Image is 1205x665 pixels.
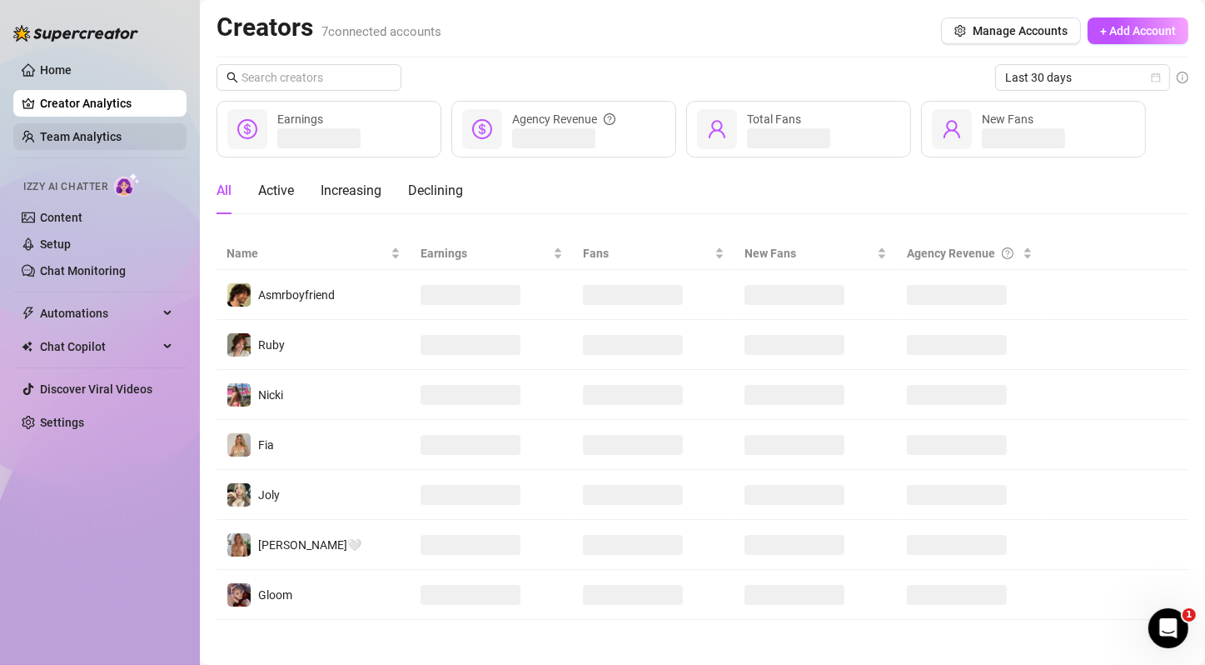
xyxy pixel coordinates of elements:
[227,333,251,357] img: Ruby
[1148,608,1188,648] iframe: Intercom live chat
[954,25,966,37] span: setting
[277,112,323,126] span: Earnings
[23,179,107,195] span: Izzy AI Chatter
[40,382,152,396] a: Discover Viral Videos
[40,264,126,277] a: Chat Monitoring
[604,110,615,128] span: question-circle
[40,416,84,429] a: Settings
[217,237,411,270] th: Name
[512,110,615,128] div: Agency Revenue
[258,181,294,201] div: Active
[1100,24,1176,37] span: + Add Account
[907,244,1019,262] div: Agency Revenue
[114,172,140,197] img: AI Chatter
[982,112,1033,126] span: New Fans
[1088,17,1188,44] button: + Add Account
[227,244,387,262] span: Name
[227,72,238,83] span: search
[40,300,158,327] span: Automations
[40,237,71,251] a: Setup
[40,90,173,117] a: Creator Analytics
[573,237,735,270] th: Fans
[941,17,1081,44] button: Manage Accounts
[258,538,361,552] span: [PERSON_NAME]🤍
[411,237,573,270] th: Earnings
[258,288,335,302] span: Asmrboyfriend
[258,338,285,352] span: Ruby
[227,383,251,407] img: Nicki
[1151,72,1161,82] span: calendar
[258,438,274,452] span: Fia
[747,112,801,126] span: Total Fans
[227,533,251,557] img: Pam🤍
[321,24,441,39] span: 7 connected accounts
[408,181,463,201] div: Declining
[583,244,712,262] span: Fans
[40,333,158,360] span: Chat Copilot
[973,24,1068,37] span: Manage Accounts
[22,307,35,320] span: thunderbolt
[217,181,232,201] div: All
[227,483,251,507] img: Joly
[707,119,727,139] span: user
[241,68,378,87] input: Search creators
[40,130,122,143] a: Team Analytics
[321,181,381,201] div: Increasing
[258,488,280,502] span: Joly
[22,341,32,352] img: Chat Copilot
[1177,72,1188,83] span: info-circle
[472,119,492,139] span: dollar-circle
[227,283,251,307] img: Asmrboyfriend
[421,244,550,262] span: Earnings
[1002,244,1013,262] span: question-circle
[258,588,292,602] span: Gloom
[40,63,72,77] a: Home
[734,237,897,270] th: New Fans
[1005,65,1160,90] span: Last 30 days
[227,433,251,457] img: Fia
[227,583,251,607] img: Gloom
[40,211,82,224] a: Content
[237,119,257,139] span: dollar-circle
[744,244,874,262] span: New Fans
[1183,608,1196,622] span: 1
[258,388,283,402] span: Nicki
[217,12,441,43] h2: Creators
[13,25,138,42] img: logo-BBDzfeDw.svg
[942,119,962,139] span: user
